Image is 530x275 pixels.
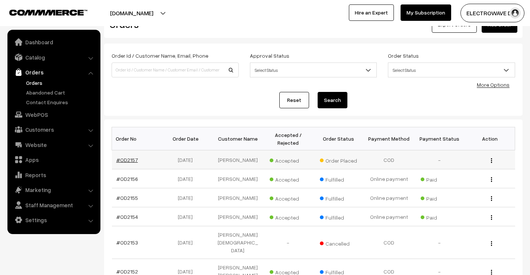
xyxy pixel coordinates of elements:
[213,169,263,188] td: [PERSON_NAME]
[364,207,414,226] td: Online payment
[263,127,314,150] th: Accepted / Rejected
[9,198,98,212] a: Staff Management
[401,4,451,21] a: My Subscription
[460,4,524,22] button: ELECTROWAVE DE…
[270,212,307,221] span: Accepted
[116,195,138,201] a: #OD2155
[116,214,138,220] a: #OD2154
[477,81,510,88] a: More Options
[213,188,263,207] td: [PERSON_NAME]
[510,7,521,19] img: user
[364,226,414,259] td: COD
[9,213,98,227] a: Settings
[213,207,263,226] td: [PERSON_NAME]
[250,63,377,77] span: Select Status
[250,64,377,77] span: Select Status
[491,241,492,246] img: Menu
[388,63,515,77] span: Select Status
[9,108,98,121] a: WebPOS
[320,155,357,164] span: Order Placed
[465,127,515,150] th: Action
[421,174,458,183] span: Paid
[116,239,138,246] a: #OD2153
[84,4,179,22] button: [DOMAIN_NAME]
[263,226,314,259] td: -
[349,4,394,21] a: Hire an Expert
[320,212,357,221] span: Fulfilled
[116,157,138,163] a: #OD2157
[9,35,98,49] a: Dashboard
[9,153,98,166] a: Apps
[116,176,138,182] a: #OD2156
[279,92,309,108] a: Reset
[364,188,414,207] td: Online payment
[364,127,414,150] th: Payment Method
[213,150,263,169] td: [PERSON_NAME]
[320,174,357,183] span: Fulfilled
[213,127,263,150] th: Customer Name
[318,92,347,108] button: Search
[162,226,213,259] td: [DATE]
[112,63,239,77] input: Order Id / Customer Name / Customer Email / Customer Phone
[414,226,465,259] td: -
[162,127,213,150] th: Order Date
[388,64,515,77] span: Select Status
[491,177,492,182] img: Menu
[9,51,98,64] a: Catalog
[491,196,492,201] img: Menu
[9,65,98,79] a: Orders
[162,169,213,188] td: [DATE]
[24,79,98,87] a: Orders
[314,127,364,150] th: Order Status
[388,52,419,60] label: Order Status
[270,174,307,183] span: Accepted
[270,155,307,164] span: Accepted
[320,193,357,202] span: Fulfilled
[421,193,458,202] span: Paid
[162,207,213,226] td: [DATE]
[414,150,465,169] td: -
[491,270,492,275] img: Menu
[9,7,74,16] a: COMMMERCE
[24,89,98,96] a: Abandoned Cart
[364,169,414,188] td: Online payment
[270,193,307,202] span: Accepted
[421,212,458,221] span: Paid
[162,150,213,169] td: [DATE]
[9,183,98,196] a: Marketing
[250,52,289,60] label: Approval Status
[9,123,98,136] a: Customers
[213,226,263,259] td: [PERSON_NAME][DEMOGRAPHIC_DATA]
[112,52,208,60] label: Order Id / Customer Name, Email, Phone
[112,127,163,150] th: Order No
[414,127,465,150] th: Payment Status
[116,268,138,275] a: #OD2152
[24,98,98,106] a: Contact Enquires
[9,10,87,15] img: COMMMERCE
[491,215,492,220] img: Menu
[491,158,492,163] img: Menu
[364,150,414,169] td: COD
[9,168,98,182] a: Reports
[320,238,357,247] span: Cancelled
[9,138,98,151] a: Website
[162,188,213,207] td: [DATE]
